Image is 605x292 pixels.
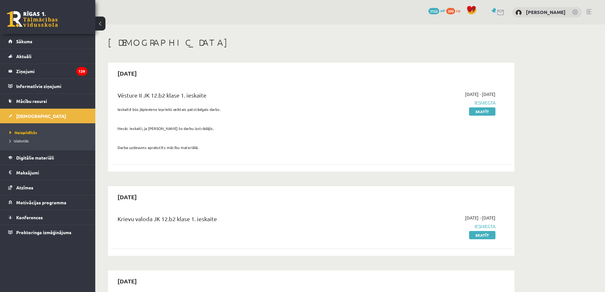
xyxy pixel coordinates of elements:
span: [DEMOGRAPHIC_DATA] [16,113,66,119]
span: Proktoringa izmēģinājums [16,229,71,235]
p: Darba uzdevums aprakstīts mācību materiālā. [118,145,366,150]
a: Konferences [8,210,87,225]
span: 3152 [428,8,439,14]
a: Izlabotās [10,138,89,144]
a: 399 xp [446,8,463,13]
h2: [DATE] [111,189,143,204]
a: Aktuāli [8,49,87,64]
legend: Ziņojumi [16,64,87,78]
span: [DATE] - [DATE] [465,91,495,98]
a: Digitālie materiāli [8,150,87,165]
a: Skatīt [469,231,495,239]
span: Sākums [16,38,32,44]
p: Nesāc ieskaiti, ja [PERSON_NAME] šo darbu izstrādājis. [118,126,366,131]
h2: [DATE] [111,274,143,289]
h2: [DATE] [111,66,143,81]
span: Iesniegta [376,99,495,106]
span: Mācību resursi [16,98,47,104]
span: Motivācijas programma [16,200,66,205]
legend: Informatīvie ziņojumi [16,79,87,93]
div: Vēsture II JK 12.b2 klase 1. ieskaite [118,91,366,103]
span: mP [440,8,445,13]
p: Ieskaitē būs jāpievieno iepriekš veiktais patstāvīgais darbs. [118,106,366,112]
span: Neizpildītās [10,130,37,135]
a: Maksājumi [8,165,87,180]
a: Rīgas 1. Tālmācības vidusskola [7,11,58,27]
span: xp [456,8,460,13]
span: Aktuāli [16,53,31,59]
i: 139 [76,67,87,76]
a: Neizpildītās [10,130,89,135]
a: Sākums [8,34,87,49]
span: 399 [446,8,455,14]
a: Ziņojumi139 [8,64,87,78]
a: Informatīvie ziņojumi [8,79,87,93]
span: Konferences [16,214,43,220]
a: [DEMOGRAPHIC_DATA] [8,109,87,123]
span: Iesniegta [376,223,495,230]
div: Krievu valoda JK 12.b2 klase 1. ieskaite [118,214,366,226]
span: Atzīmes [16,185,33,190]
span: [DATE] - [DATE] [465,214,495,221]
h1: [DEMOGRAPHIC_DATA] [108,37,514,48]
a: Proktoringa izmēģinājums [8,225,87,240]
a: Atzīmes [8,180,87,195]
span: Izlabotās [10,138,29,143]
a: 3152 mP [428,8,445,13]
a: Skatīt [469,107,495,116]
a: Mācību resursi [8,94,87,108]
a: [PERSON_NAME] [526,9,566,15]
legend: Maksājumi [16,165,87,180]
img: Eriks Meļņiks [515,10,522,16]
span: Digitālie materiāli [16,155,54,160]
a: Motivācijas programma [8,195,87,210]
